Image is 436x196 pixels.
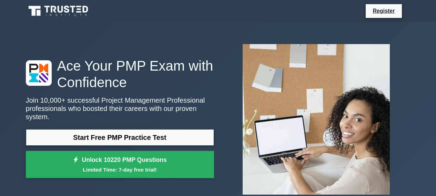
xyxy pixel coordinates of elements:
a: Register [368,7,399,15]
h1: Ace Your PMP Exam with Confidence [26,58,214,91]
p: Join 10,000+ successful Project Management Professional professionals who boosted their careers w... [26,96,214,121]
small: Limited Time: 7-day free trial! [34,166,205,174]
a: Start Free PMP Practice Test [26,129,214,146]
a: Unlock 10220 PMP QuestionsLimited Time: 7-day free trial! [26,151,214,178]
